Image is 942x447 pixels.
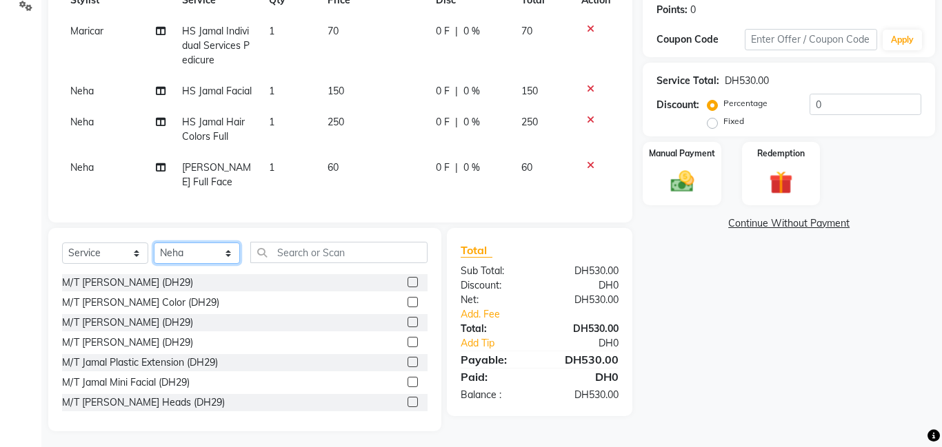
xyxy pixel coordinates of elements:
[182,85,252,97] span: HS Jamal Facial
[540,322,630,336] div: DH530.00
[62,295,219,310] div: M/T [PERSON_NAME] Color (DH29)
[455,115,458,129] span: |
[269,116,274,128] span: 1
[450,322,540,336] div: Total:
[463,24,480,39] span: 0 %
[450,336,554,351] a: Add Tip
[521,25,532,37] span: 70
[62,315,193,330] div: M/T [PERSON_NAME] (DH29)
[554,336,629,351] div: DH0
[269,25,274,37] span: 1
[463,115,480,129] span: 0 %
[70,85,94,97] span: Neha
[182,161,251,188] span: [PERSON_NAME] Full Face
[757,147,805,160] label: Redemption
[436,24,450,39] span: 0 F
[70,25,103,37] span: Maricar
[455,84,458,98] span: |
[328,161,339,174] span: 60
[645,216,932,231] a: Continue Without Payment
[723,115,744,127] label: Fixed
[62,335,193,350] div: M/T [PERSON_NAME] (DH29)
[663,168,701,195] img: _cash.svg
[328,25,339,37] span: 70
[436,84,450,98] span: 0 F
[62,395,225,410] div: M/T [PERSON_NAME] Heads (DH29)
[62,355,218,370] div: M/T Jamal Plastic Extension (DH29)
[455,160,458,175] span: |
[540,351,630,368] div: DH530.00
[182,25,250,66] span: HS Jamal Individual Services Pedicure
[521,116,538,128] span: 250
[450,388,540,402] div: Balance :
[328,116,344,128] span: 250
[70,116,94,128] span: Neha
[450,368,540,385] div: Paid:
[723,97,768,110] label: Percentage
[62,375,190,390] div: M/T Jamal Mini Facial (DH29)
[62,276,193,290] div: M/T [PERSON_NAME] (DH29)
[455,24,458,39] span: |
[657,98,699,112] div: Discount:
[463,160,480,175] span: 0 %
[182,116,245,143] span: HS Jamal Hair Colors Full
[762,168,800,197] img: _gift.svg
[70,161,94,174] span: Neha
[725,74,769,88] div: DH530.00
[657,74,719,88] div: Service Total:
[269,161,274,174] span: 1
[328,85,344,97] span: 150
[450,351,540,368] div: Payable:
[450,293,540,307] div: Net:
[450,278,540,293] div: Discount:
[269,85,274,97] span: 1
[540,388,630,402] div: DH530.00
[649,147,715,160] label: Manual Payment
[745,29,877,50] input: Enter Offer / Coupon Code
[657,3,688,17] div: Points:
[540,293,630,307] div: DH530.00
[690,3,696,17] div: 0
[436,160,450,175] span: 0 F
[521,161,532,174] span: 60
[250,242,428,263] input: Search or Scan
[657,32,745,47] div: Coupon Code
[436,115,450,129] span: 0 F
[540,264,630,278] div: DH530.00
[883,30,922,50] button: Apply
[450,264,540,278] div: Sub Total:
[540,368,630,385] div: DH0
[521,85,538,97] span: 150
[461,243,492,258] span: Total
[450,307,629,322] a: Add. Fee
[540,278,630,293] div: DH0
[463,84,480,98] span: 0 %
